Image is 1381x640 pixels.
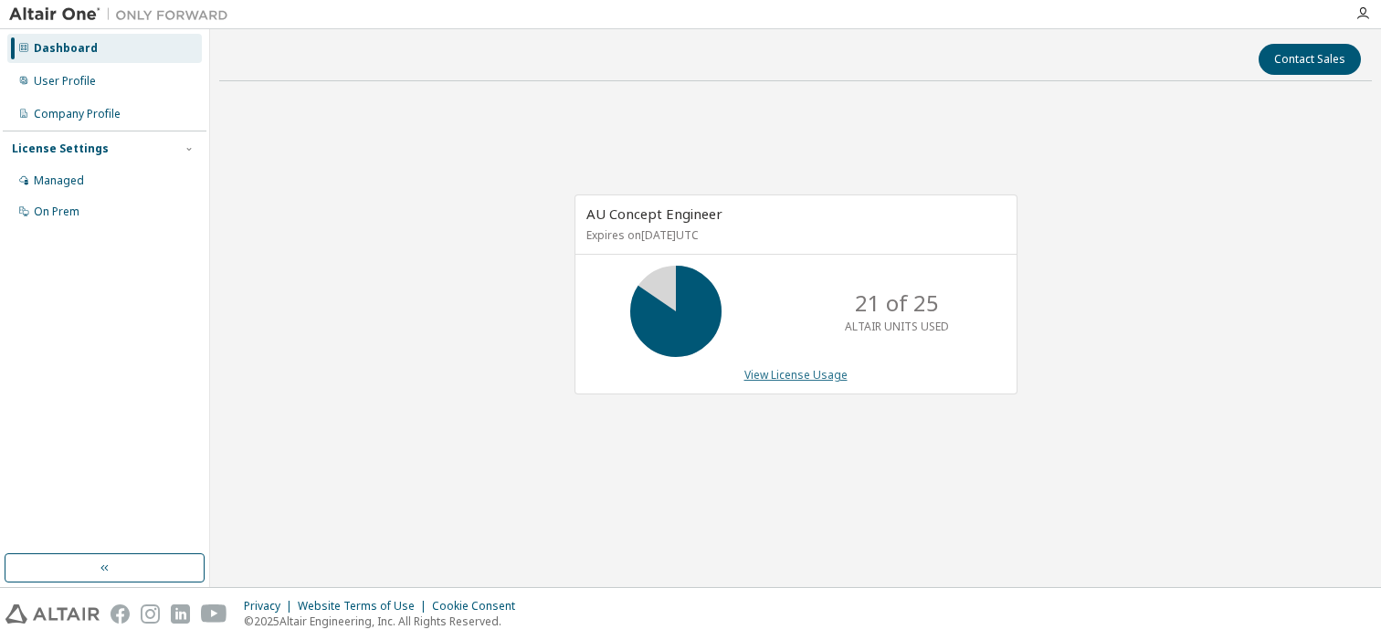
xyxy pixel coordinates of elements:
p: Expires on [DATE] UTC [586,227,1001,243]
div: Cookie Consent [432,599,526,614]
p: 21 of 25 [855,288,939,319]
div: Company Profile [34,107,121,121]
img: altair_logo.svg [5,604,100,624]
div: Website Terms of Use [298,599,432,614]
div: User Profile [34,74,96,89]
div: On Prem [34,205,79,219]
div: Dashboard [34,41,98,56]
img: instagram.svg [141,604,160,624]
p: © 2025 Altair Engineering, Inc. All Rights Reserved. [244,614,526,629]
img: linkedin.svg [171,604,190,624]
div: Managed [34,173,84,188]
p: ALTAIR UNITS USED [845,319,949,334]
img: facebook.svg [111,604,130,624]
div: Privacy [244,599,298,614]
div: License Settings [12,142,109,156]
img: Altair One [9,5,237,24]
img: youtube.svg [201,604,227,624]
span: AU Concept Engineer [586,205,722,223]
button: Contact Sales [1259,44,1361,75]
a: View License Usage [744,367,848,383]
